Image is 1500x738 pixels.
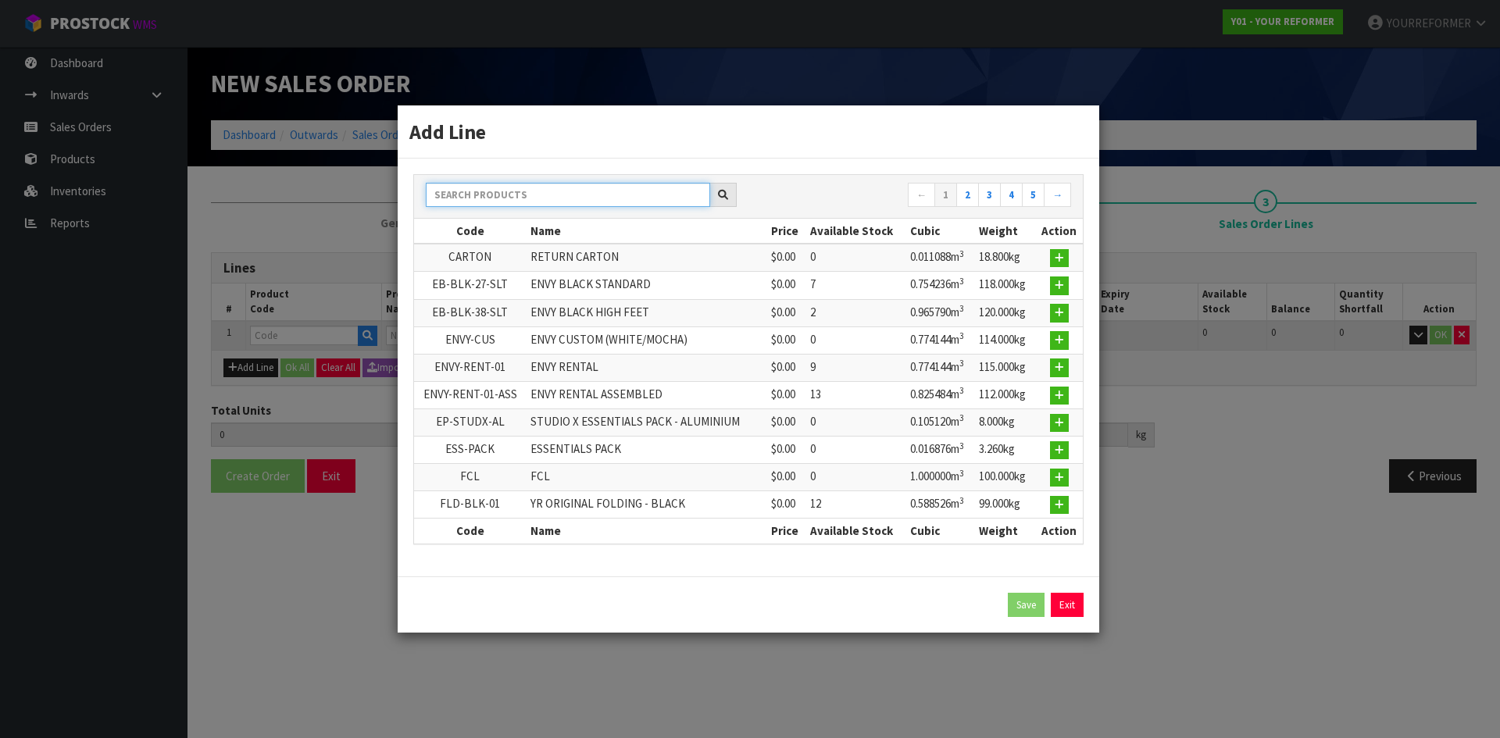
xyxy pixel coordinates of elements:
[527,326,767,354] td: ENVY CUSTOM (WHITE/MOCHA)
[414,244,527,272] td: CARTON
[806,354,906,381] td: 9
[906,464,974,491] td: 1.000000m
[767,354,806,381] td: $0.00
[767,437,806,464] td: $0.00
[975,219,1036,244] th: Weight
[806,409,906,437] td: 0
[975,409,1036,437] td: 8.000kg
[975,244,1036,272] td: 18.800kg
[767,519,806,544] th: Price
[906,437,974,464] td: 0.016876m
[760,183,1071,210] nav: Page navigation
[414,354,527,381] td: ENVY-RENT-01
[767,326,806,354] td: $0.00
[1051,593,1084,618] a: Exit
[527,381,767,408] td: ENVY RENTAL ASSEMBLED
[767,464,806,491] td: $0.00
[527,244,767,272] td: RETURN CARTON
[906,409,974,437] td: 0.105120m
[414,326,527,354] td: ENVY-CUS
[1044,183,1071,208] a: →
[959,412,964,423] sup: 3
[806,491,906,519] td: 12
[959,303,964,314] sup: 3
[767,272,806,299] td: $0.00
[767,409,806,437] td: $0.00
[806,326,906,354] td: 0
[527,299,767,326] td: ENVY BLACK HIGH FEET
[906,491,974,519] td: 0.588526m
[906,299,974,326] td: 0.965790m
[978,183,1001,208] a: 3
[426,183,710,207] input: Search products
[1035,219,1083,244] th: Action
[414,491,527,519] td: FLD-BLK-01
[409,117,1087,146] h3: Add Line
[975,491,1036,519] td: 99.000kg
[956,183,979,208] a: 2
[975,326,1036,354] td: 114.000kg
[767,491,806,519] td: $0.00
[959,440,964,451] sup: 3
[414,437,527,464] td: ESS-PACK
[806,219,906,244] th: Available Stock
[1035,519,1083,544] th: Action
[806,299,906,326] td: 2
[767,244,806,272] td: $0.00
[1022,183,1045,208] a: 5
[767,299,806,326] td: $0.00
[906,519,974,544] th: Cubic
[959,495,964,506] sup: 3
[414,272,527,299] td: EB-BLK-27-SLT
[959,385,964,396] sup: 3
[975,354,1036,381] td: 115.000kg
[959,330,964,341] sup: 3
[906,244,974,272] td: 0.011088m
[975,381,1036,408] td: 112.000kg
[414,519,527,544] th: Code
[806,437,906,464] td: 0
[906,219,974,244] th: Cubic
[767,219,806,244] th: Price
[975,519,1036,544] th: Weight
[527,437,767,464] td: ESSENTIALS PACK
[806,519,906,544] th: Available Stock
[527,409,767,437] td: STUDIO X ESSENTIALS PACK - ALUMINIUM
[959,358,964,369] sup: 3
[414,381,527,408] td: ENVY-RENT-01-ASS
[975,299,1036,326] td: 120.000kg
[414,219,527,244] th: Code
[527,219,767,244] th: Name
[806,381,906,408] td: 13
[414,464,527,491] td: FCL
[767,381,806,408] td: $0.00
[906,326,974,354] td: 0.774144m
[806,272,906,299] td: 7
[527,354,767,381] td: ENVY RENTAL
[1008,593,1045,618] button: Save
[806,244,906,272] td: 0
[908,183,935,208] a: ←
[934,183,957,208] a: 1
[959,276,964,287] sup: 3
[975,464,1036,491] td: 100.000kg
[527,464,767,491] td: FCL
[1000,183,1023,208] a: 4
[527,519,767,544] th: Name
[414,409,527,437] td: EP-STUDX-AL
[414,299,527,326] td: EB-BLK-38-SLT
[806,464,906,491] td: 0
[959,468,964,479] sup: 3
[906,354,974,381] td: 0.774144m
[527,491,767,519] td: YR ORIGINAL FOLDING - BLACK
[527,272,767,299] td: ENVY BLACK STANDARD
[975,437,1036,464] td: 3.260kg
[975,272,1036,299] td: 118.000kg
[959,248,964,259] sup: 3
[906,272,974,299] td: 0.754236m
[906,381,974,408] td: 0.825484m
